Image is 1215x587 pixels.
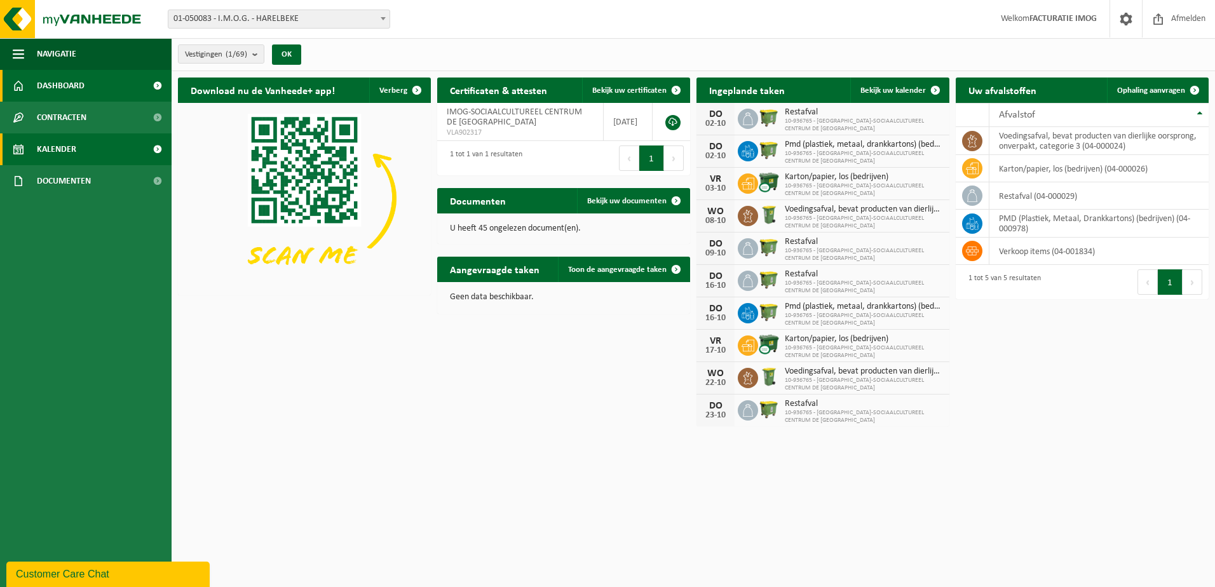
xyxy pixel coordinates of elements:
[1137,269,1158,295] button: Previous
[369,78,430,103] button: Verberg
[604,103,653,141] td: [DATE]
[6,559,212,587] iframe: chat widget
[758,269,780,290] img: WB-1100-HPE-GN-50
[703,336,728,346] div: VR
[758,366,780,388] img: WB-0240-HPE-GN-50
[860,86,926,95] span: Bekijk uw kalender
[37,165,91,197] span: Documenten
[999,110,1035,120] span: Afvalstof
[785,182,943,198] span: 10-936765 - [GEOGRAPHIC_DATA]-SOCIAALCULTUREEL CENTRUM DE [GEOGRAPHIC_DATA]
[703,174,728,184] div: VR
[437,188,519,213] h2: Documenten
[185,45,247,64] span: Vestigingen
[989,238,1209,265] td: verkoop items (04-001834)
[785,409,943,424] span: 10-936765 - [GEOGRAPHIC_DATA]-SOCIAALCULTUREEL CENTRUM DE [GEOGRAPHIC_DATA]
[1107,78,1207,103] a: Ophaling aanvragen
[785,205,943,215] span: Voedingsafval, bevat producten van dierlijke oorsprong, onverpakt, categorie 3
[785,118,943,133] span: 10-936765 - [GEOGRAPHIC_DATA]-SOCIAALCULTUREEL CENTRUM DE [GEOGRAPHIC_DATA]
[272,44,301,65] button: OK
[989,210,1209,238] td: PMD (Plastiek, Metaal, Drankkartons) (bedrijven) (04-000978)
[587,197,667,205] span: Bekijk uw documenten
[592,86,667,95] span: Bekijk uw certificaten
[1029,14,1097,24] strong: FACTURATIE IMOG
[962,268,1041,296] div: 1 tot 5 van 5 resultaten
[703,217,728,226] div: 08-10
[785,172,943,182] span: Karton/papier, los (bedrijven)
[696,78,798,102] h2: Ingeplande taken
[178,103,431,293] img: Download de VHEPlus App
[703,304,728,314] div: DO
[785,215,943,230] span: 10-936765 - [GEOGRAPHIC_DATA]-SOCIAALCULTUREEL CENTRUM DE [GEOGRAPHIC_DATA]
[450,293,677,302] p: Geen data beschikbaar.
[1183,269,1202,295] button: Next
[785,269,943,280] span: Restafval
[703,152,728,161] div: 02-10
[785,344,943,360] span: 10-936765 - [GEOGRAPHIC_DATA]-SOCIAALCULTUREEL CENTRUM DE [GEOGRAPHIC_DATA]
[37,70,85,102] span: Dashboard
[703,346,728,355] div: 17-10
[703,184,728,193] div: 03-10
[758,204,780,226] img: WB-0240-HPE-GN-50
[758,334,780,355] img: WB-1100-CU
[582,78,689,103] a: Bekijk uw certificaten
[450,224,677,233] p: U heeft 45 ongelezen document(en).
[758,398,780,420] img: WB-1100-HPE-GN-50
[226,50,247,58] count: (1/69)
[447,128,594,138] span: VLA902317
[703,368,728,379] div: WO
[444,144,522,172] div: 1 tot 1 van 1 resultaten
[758,301,780,323] img: WB-1100-HPE-GN-50
[850,78,948,103] a: Bekijk uw kalender
[989,182,1209,210] td: restafval (04-000029)
[168,10,390,28] span: 01-050083 - I.M.O.G. - HARELBEKE
[758,236,780,258] img: WB-1100-HPE-GN-50
[168,10,390,29] span: 01-050083 - I.M.O.G. - HARELBEKE
[785,399,943,409] span: Restafval
[989,127,1209,155] td: voedingsafval, bevat producten van dierlijke oorsprong, onverpakt, categorie 3 (04-000024)
[785,280,943,295] span: 10-936765 - [GEOGRAPHIC_DATA]-SOCIAALCULTUREEL CENTRUM DE [GEOGRAPHIC_DATA]
[37,102,86,133] span: Contracten
[664,145,684,171] button: Next
[37,133,76,165] span: Kalender
[379,86,407,95] span: Verberg
[37,38,76,70] span: Navigatie
[437,78,560,102] h2: Certificaten & attesten
[785,150,943,165] span: 10-936765 - [GEOGRAPHIC_DATA]-SOCIAALCULTUREEL CENTRUM DE [GEOGRAPHIC_DATA]
[785,367,943,377] span: Voedingsafval, bevat producten van dierlijke oorsprong, onverpakt, categorie 3
[639,145,664,171] button: 1
[703,314,728,323] div: 16-10
[703,206,728,217] div: WO
[785,140,943,150] span: Pmd (plastiek, metaal, drankkartons) (bedrijven)
[577,188,689,213] a: Bekijk uw documenten
[785,107,943,118] span: Restafval
[785,302,943,312] span: Pmd (plastiek, metaal, drankkartons) (bedrijven)
[758,172,780,193] img: WB-1100-CU
[703,281,728,290] div: 16-10
[703,249,728,258] div: 09-10
[558,257,689,282] a: Toon de aangevraagde taken
[703,271,728,281] div: DO
[619,145,639,171] button: Previous
[785,247,943,262] span: 10-936765 - [GEOGRAPHIC_DATA]-SOCIAALCULTUREEL CENTRUM DE [GEOGRAPHIC_DATA]
[758,139,780,161] img: WB-1100-HPE-GN-50
[703,109,728,119] div: DO
[1158,269,1183,295] button: 1
[703,142,728,152] div: DO
[437,257,552,281] h2: Aangevraagde taken
[785,377,943,392] span: 10-936765 - [GEOGRAPHIC_DATA]-SOCIAALCULTUREEL CENTRUM DE [GEOGRAPHIC_DATA]
[1117,86,1185,95] span: Ophaling aanvragen
[703,239,728,249] div: DO
[178,44,264,64] button: Vestigingen(1/69)
[956,78,1049,102] h2: Uw afvalstoffen
[758,107,780,128] img: WB-1100-HPE-GN-50
[703,411,728,420] div: 23-10
[178,78,348,102] h2: Download nu de Vanheede+ app!
[785,312,943,327] span: 10-936765 - [GEOGRAPHIC_DATA]-SOCIAALCULTUREEL CENTRUM DE [GEOGRAPHIC_DATA]
[703,119,728,128] div: 02-10
[785,237,943,247] span: Restafval
[568,266,667,274] span: Toon de aangevraagde taken
[447,107,582,127] span: IMOG-SOCIAALCULTUREEL CENTRUM DE [GEOGRAPHIC_DATA]
[703,401,728,411] div: DO
[785,334,943,344] span: Karton/papier, los (bedrijven)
